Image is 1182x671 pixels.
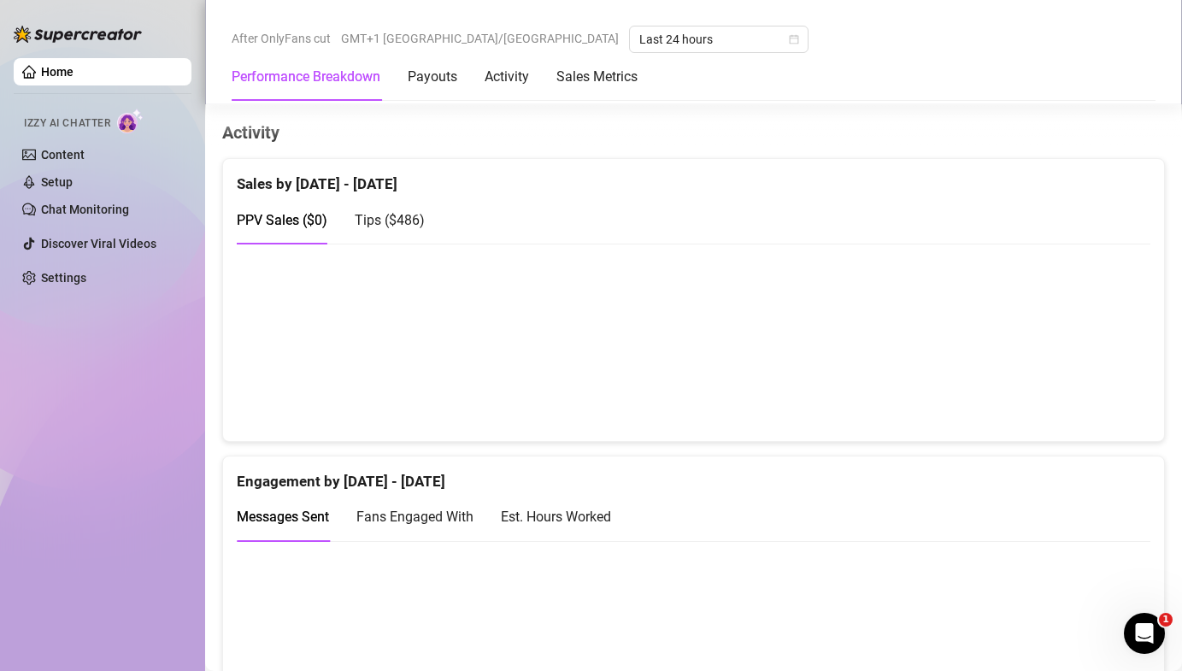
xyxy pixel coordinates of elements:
img: logo-BBDzfeDw.svg [14,26,142,43]
a: Settings [41,271,86,285]
a: Chat Monitoring [41,203,129,216]
div: Payouts [408,67,457,87]
div: Est. Hours Worked [501,506,611,527]
span: Izzy AI Chatter [24,115,110,132]
div: Activity [485,67,529,87]
h4: Activity [222,121,1165,144]
iframe: Intercom live chat [1124,613,1165,654]
a: Content [41,148,85,162]
span: 1 [1159,613,1173,627]
span: After OnlyFans cut [232,26,331,51]
span: Last 24 hours [639,26,798,52]
div: Sales by [DATE] - [DATE] [237,159,1150,196]
a: Home [41,65,74,79]
span: Fans Engaged With [356,509,473,525]
span: Messages Sent [237,509,329,525]
span: Tips ( $486 ) [355,212,425,228]
a: Setup [41,175,73,189]
span: calendar [789,34,799,44]
img: AI Chatter [117,109,144,133]
a: Discover Viral Videos [41,237,156,250]
div: Engagement by [DATE] - [DATE] [237,456,1150,493]
span: GMT+1 [GEOGRAPHIC_DATA]/[GEOGRAPHIC_DATA] [341,26,619,51]
div: Performance Breakdown [232,67,380,87]
span: PPV Sales ( $0 ) [237,212,327,228]
div: Sales Metrics [556,67,638,87]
